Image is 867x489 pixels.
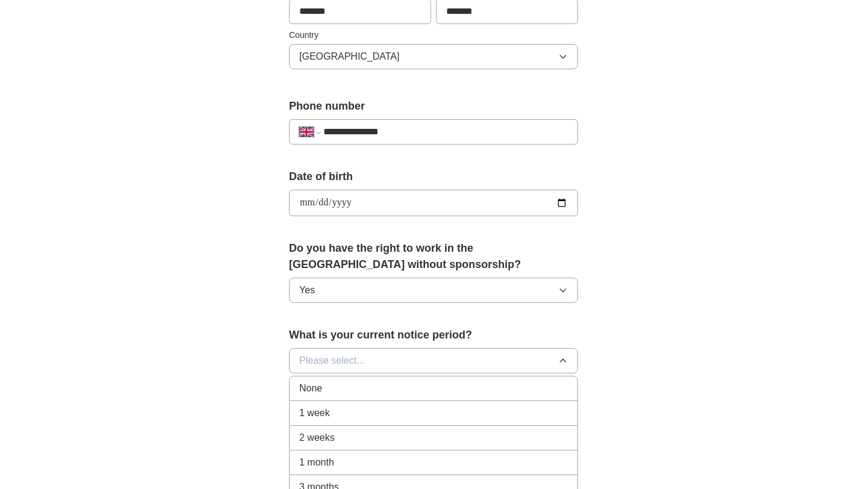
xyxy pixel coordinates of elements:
[299,49,400,64] span: [GEOGRAPHIC_DATA]
[299,406,330,420] span: 1 week
[299,455,334,470] span: 1 month
[299,354,365,368] span: Please select...
[289,278,578,303] button: Yes
[289,327,578,343] label: What is your current notice period?
[289,98,578,114] label: Phone number
[289,348,578,373] button: Please select...
[299,283,315,297] span: Yes
[299,381,322,396] span: None
[289,240,578,273] label: Do you have the right to work in the [GEOGRAPHIC_DATA] without sponsorship?
[299,431,335,445] span: 2 weeks
[289,169,578,185] label: Date of birth
[289,29,578,42] label: Country
[289,44,578,69] button: [GEOGRAPHIC_DATA]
